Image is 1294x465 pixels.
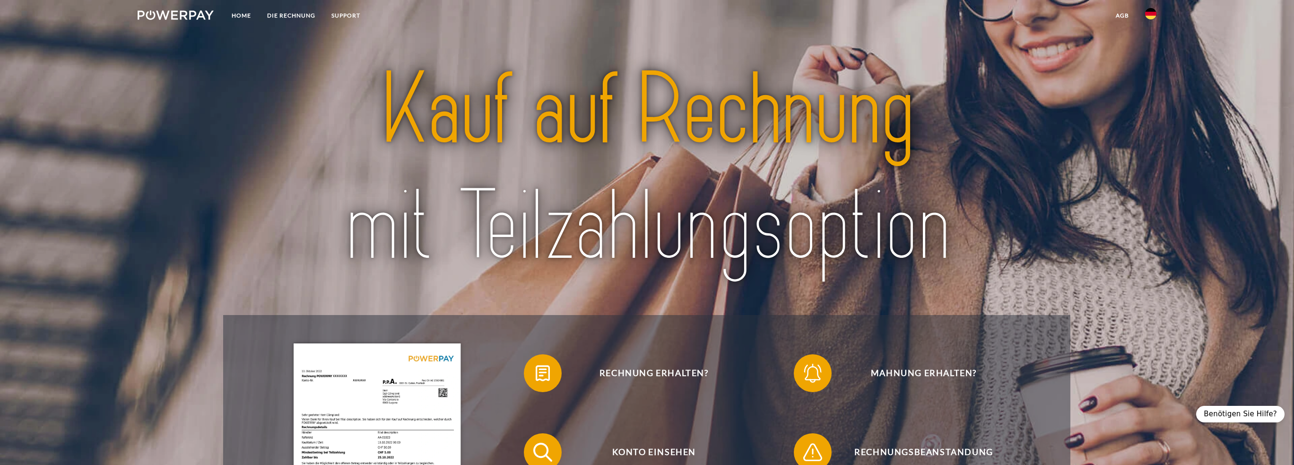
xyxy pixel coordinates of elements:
span: Mahnung erhalten? [808,354,1040,392]
div: Benötigen Sie Hilfe? [1196,406,1285,422]
a: Home [224,7,259,24]
img: qb_bell.svg [801,361,825,385]
img: qb_warning.svg [801,440,825,464]
a: SUPPORT [323,7,368,24]
a: agb [1108,7,1137,24]
img: qb_search.svg [531,440,555,464]
img: de [1145,8,1156,19]
a: DIE RECHNUNG [259,7,323,24]
img: qb_bill.svg [531,361,555,385]
span: Rechnung erhalten? [538,354,770,392]
button: Rechnung erhalten? [524,354,770,392]
button: Mahnung erhalten? [794,354,1040,392]
img: logo-powerpay-white.svg [138,10,214,20]
img: title-powerpay_de.svg [272,46,1021,290]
